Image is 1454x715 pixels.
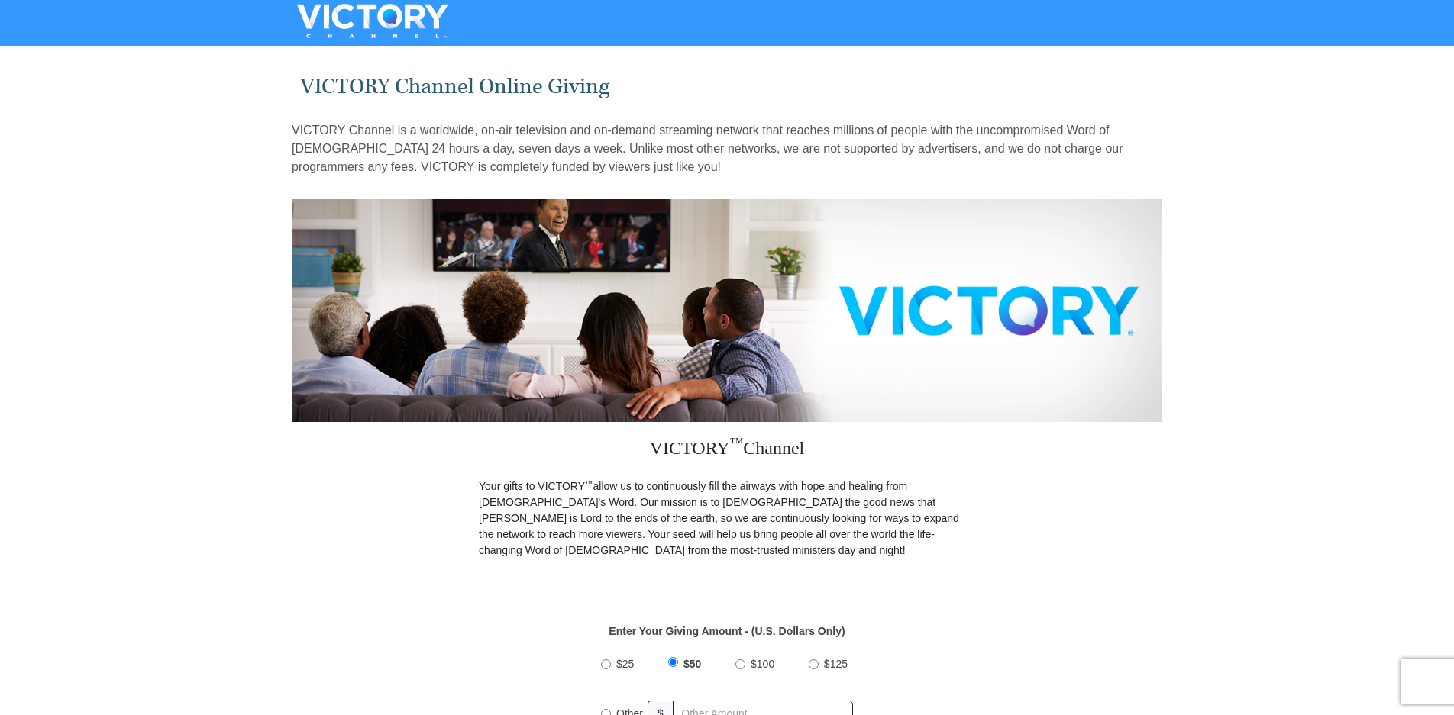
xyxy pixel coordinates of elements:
[616,658,634,670] span: $25
[300,74,1155,99] h1: VICTORY Channel Online Giving
[609,625,845,637] strong: Enter Your Giving Amount - (U.S. Dollars Only)
[730,435,744,450] sup: ™
[277,4,468,38] img: VICTORYTHON - VICTORY Channel
[751,658,774,670] span: $100
[585,478,593,488] sup: ™
[479,422,975,478] h3: VICTORY Channel
[683,658,701,670] span: $50
[292,121,1162,176] p: VICTORY Channel is a worldwide, on-air television and on-demand streaming network that reaches mi...
[824,658,848,670] span: $125
[479,478,975,559] p: Your gifts to VICTORY allow us to continuously fill the airways with hope and healing from [DEMOG...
